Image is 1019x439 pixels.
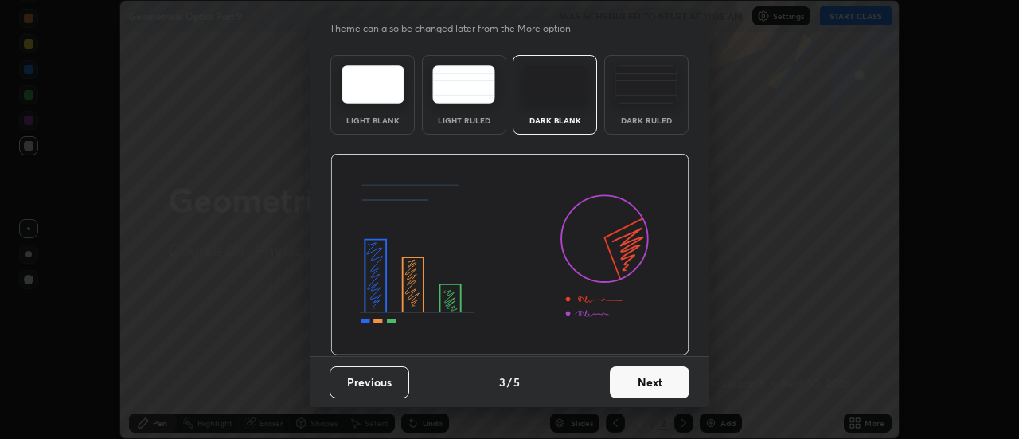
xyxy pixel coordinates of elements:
img: lightTheme.e5ed3b09.svg [342,65,404,104]
img: darkThemeBanner.d06ce4a2.svg [330,154,689,356]
div: Dark Blank [523,116,587,124]
p: Theme can also be changed later from the More option [330,22,588,36]
img: darkRuledTheme.de295e13.svg [615,65,677,104]
div: Light Ruled [432,116,496,124]
div: Light Blank [341,116,404,124]
h4: / [507,374,512,390]
button: Previous [330,366,409,398]
img: darkTheme.f0cc69e5.svg [524,65,587,104]
h4: 3 [499,374,506,390]
img: lightRuledTheme.5fabf969.svg [432,65,495,104]
h4: 5 [513,374,520,390]
button: Next [610,366,689,398]
div: Dark Ruled [615,116,678,124]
